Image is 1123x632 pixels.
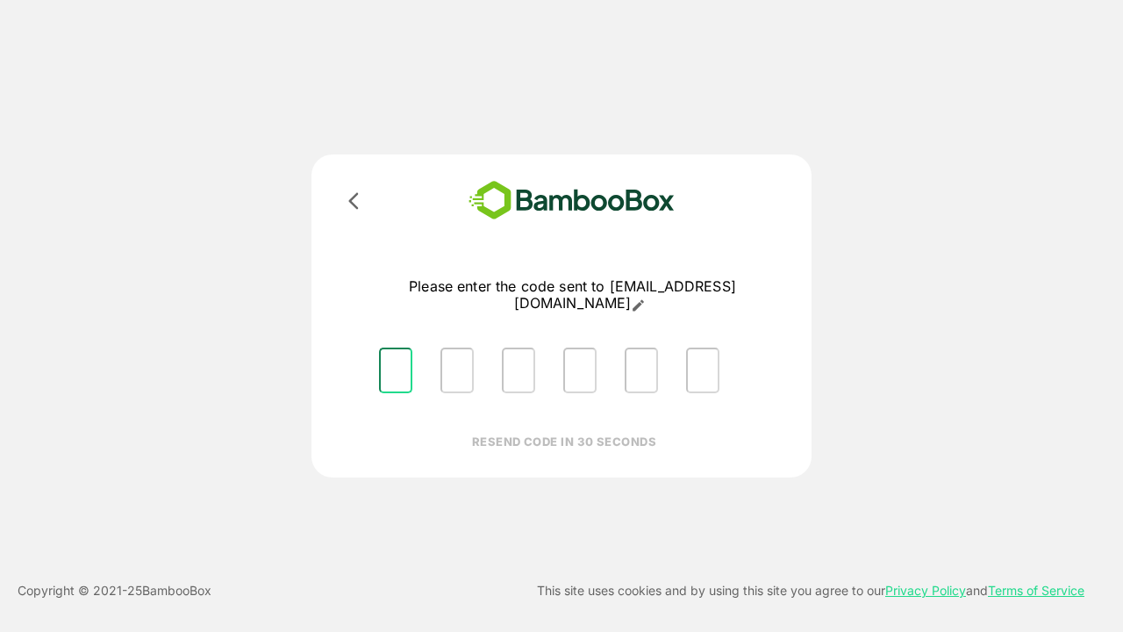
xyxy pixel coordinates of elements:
p: Please enter the code sent to [EMAIL_ADDRESS][DOMAIN_NAME] [365,278,780,312]
input: Please enter OTP character 5 [625,348,658,393]
input: Please enter OTP character 2 [440,348,474,393]
img: bamboobox [443,176,700,226]
a: Privacy Policy [885,583,966,598]
input: Please enter OTP character 3 [502,348,535,393]
p: Copyright © 2021- 25 BambooBox [18,580,211,601]
input: Please enter OTP character 1 [379,348,412,393]
p: This site uses cookies and by using this site you agree to our and [537,580,1084,601]
input: Please enter OTP character 4 [563,348,597,393]
input: Please enter OTP character 6 [686,348,719,393]
a: Terms of Service [988,583,1084,598]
